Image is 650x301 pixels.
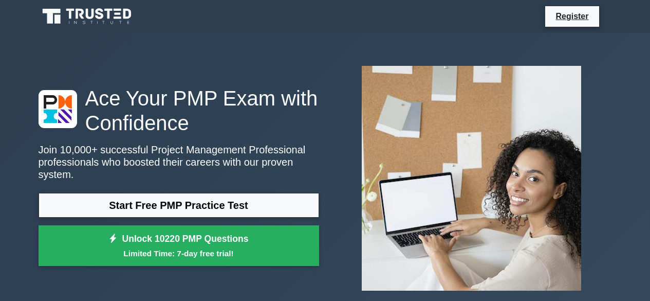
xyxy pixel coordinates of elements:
[549,10,595,23] a: Register
[39,225,319,267] a: Unlock 10220 PMP QuestionsLimited Time: 7-day free trial!
[39,193,319,218] a: Start Free PMP Practice Test
[39,86,319,135] h1: Ace Your PMP Exam with Confidence
[51,247,306,259] small: Limited Time: 7-day free trial!
[39,144,319,181] p: Join 10,000+ successful Project Management Professional professionals who boosted their careers w...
